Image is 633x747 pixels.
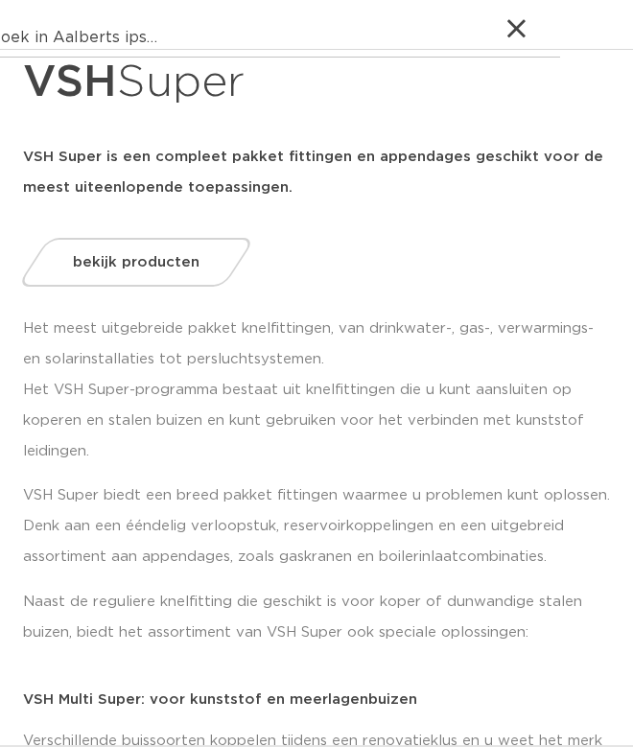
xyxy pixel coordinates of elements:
[23,60,117,105] strong: VSH
[23,587,610,648] p: Naast de reguliere knelfitting die geschikt is voor koper of dunwandige stalen buizen, biedt het ...
[23,480,610,572] p: VSH Super biedt een breed pakket fittingen waarmee u problemen kunt oplossen. Denk aan een ééndel...
[23,692,610,707] p: VSH Multi Super: voor kunststof en meerlagenbuizen
[23,375,610,467] p: Het VSH Super-programma bestaat uit knelfittingen die u kunt aansluiten op koperen en stalen buiz...
[23,46,610,120] h1: Super
[73,255,199,269] span: bekijk producten
[23,142,610,203] h5: VSH Super is een compleet pakket fittingen en appendages geschikt voor de meest uiteenlopende toe...
[23,314,610,375] p: Het meest uitgebreide pakket knelfittingen, van drinkwater-, gas-, verwarmings- en solarinstallat...
[16,238,255,287] a: bekijk producten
